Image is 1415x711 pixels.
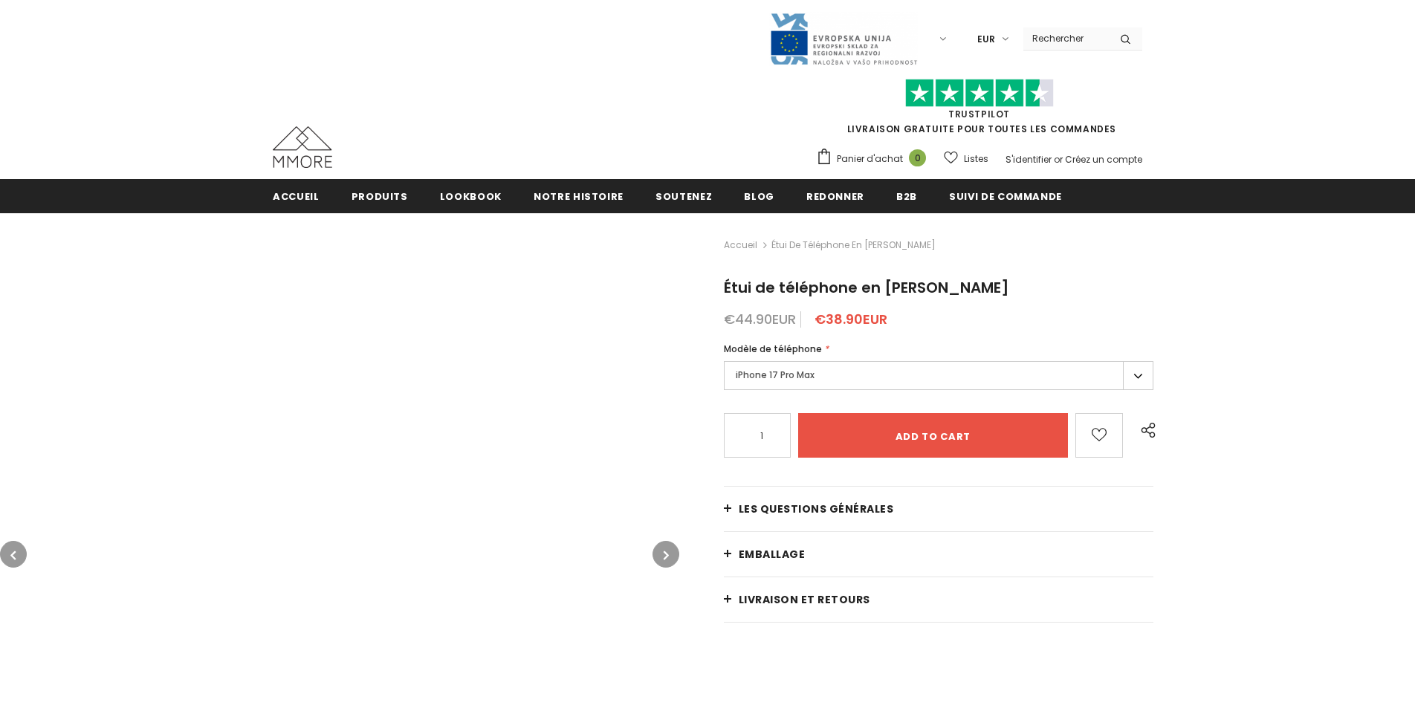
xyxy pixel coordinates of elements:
span: €38.90EUR [815,310,887,328]
a: Accueil [724,236,757,254]
span: LIVRAISON GRATUITE POUR TOUTES LES COMMANDES [816,85,1142,135]
a: Créez un compte [1065,153,1142,166]
span: Livraison et retours [739,592,870,607]
label: iPhone 17 Pro Max [724,361,1153,390]
a: Les questions générales [724,487,1153,531]
span: EUR [977,32,995,47]
a: Redonner [806,179,864,212]
img: Javni Razpis [769,12,918,66]
span: Produits [352,189,408,204]
span: Suivi de commande [949,189,1062,204]
span: soutenez [655,189,712,204]
span: 0 [909,149,926,166]
img: Faites confiance aux étoiles pilotes [905,79,1054,108]
span: Listes [964,152,988,166]
a: Produits [352,179,408,212]
span: Blog [744,189,774,204]
a: Javni Razpis [769,32,918,45]
a: Accueil [273,179,320,212]
span: Étui de téléphone en [PERSON_NAME] [724,277,1009,298]
a: Blog [744,179,774,212]
span: Les questions générales [739,501,894,516]
span: Étui de téléphone en [PERSON_NAME] [771,236,936,254]
a: Suivi de commande [949,179,1062,212]
span: Modèle de téléphone [724,342,822,355]
a: S'identifier [1006,153,1052,166]
a: B2B [896,179,917,212]
span: B2B [896,189,917,204]
a: EMBALLAGE [724,532,1153,577]
a: Panier d'achat 0 [816,148,933,170]
span: Notre histoire [534,189,624,204]
input: Search Site [1023,27,1109,49]
a: Notre histoire [534,179,624,212]
span: €44.90EUR [724,310,796,328]
input: Add to cart [798,413,1068,458]
a: TrustPilot [948,108,1010,120]
span: Redonner [806,189,864,204]
a: Lookbook [440,179,502,212]
span: Accueil [273,189,320,204]
a: Listes [944,146,988,172]
a: Livraison et retours [724,577,1153,622]
span: Panier d'achat [837,152,903,166]
span: EMBALLAGE [739,547,806,562]
span: Lookbook [440,189,502,204]
a: soutenez [655,179,712,212]
span: or [1054,153,1063,166]
img: Cas MMORE [273,126,332,168]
